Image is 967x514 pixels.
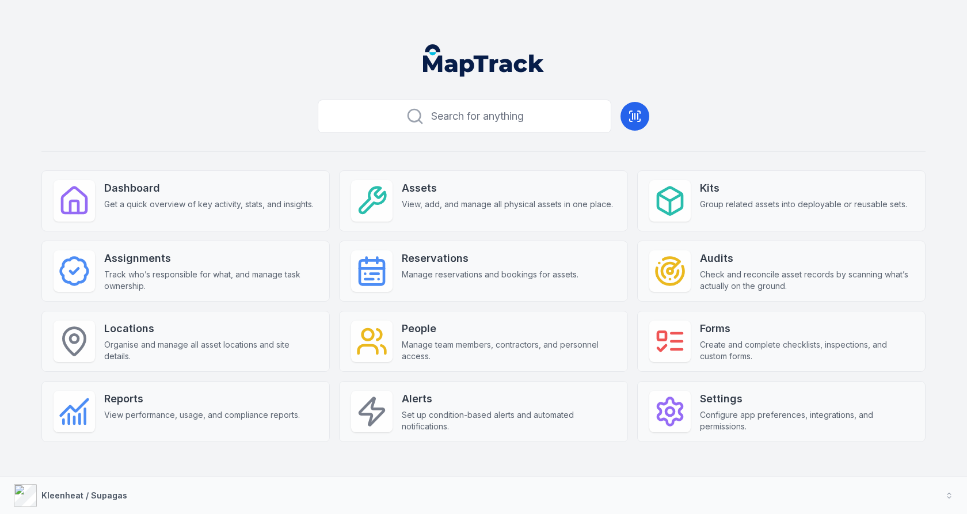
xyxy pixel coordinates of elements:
strong: Assets [402,180,613,196]
strong: Reports [104,391,300,407]
span: Check and reconcile asset records by scanning what’s actually on the ground. [700,269,913,292]
a: ReservationsManage reservations and bookings for assets. [339,241,627,302]
strong: People [402,321,615,337]
span: Set up condition-based alerts and automated notifications. [402,409,615,432]
a: ReportsView performance, usage, and compliance reports. [41,381,330,442]
strong: Settings [700,391,913,407]
a: DashboardGet a quick overview of key activity, stats, and insights. [41,170,330,231]
strong: Kits [700,180,907,196]
button: Search for anything [318,100,611,133]
a: AssignmentsTrack who’s responsible for what, and manage task ownership. [41,241,330,302]
span: Manage reservations and bookings for assets. [402,269,578,280]
a: LocationsOrganise and manage all asset locations and site details. [41,311,330,372]
nav: Global [405,44,562,77]
strong: Forms [700,321,913,337]
a: SettingsConfigure app preferences, integrations, and permissions. [637,381,926,442]
a: FormsCreate and complete checklists, inspections, and custom forms. [637,311,926,372]
strong: Reservations [402,250,578,266]
a: AuditsCheck and reconcile asset records by scanning what’s actually on the ground. [637,241,926,302]
strong: Alerts [402,391,615,407]
strong: Assignments [104,250,318,266]
a: KitsGroup related assets into deployable or reusable sets. [637,170,926,231]
span: Create and complete checklists, inspections, and custom forms. [700,339,913,362]
strong: Dashboard [104,180,314,196]
span: View performance, usage, and compliance reports. [104,409,300,421]
span: Search for anything [431,108,524,124]
span: Organise and manage all asset locations and site details. [104,339,318,362]
strong: Audits [700,250,913,266]
strong: Kleenheat / Supagas [41,490,127,500]
span: Get a quick overview of key activity, stats, and insights. [104,199,314,210]
strong: Locations [104,321,318,337]
span: Group related assets into deployable or reusable sets. [700,199,907,210]
a: PeopleManage team members, contractors, and personnel access. [339,311,627,372]
span: Manage team members, contractors, and personnel access. [402,339,615,362]
span: Configure app preferences, integrations, and permissions. [700,409,913,432]
span: Track who’s responsible for what, and manage task ownership. [104,269,318,292]
a: AssetsView, add, and manage all physical assets in one place. [339,170,627,231]
span: View, add, and manage all physical assets in one place. [402,199,613,210]
a: AlertsSet up condition-based alerts and automated notifications. [339,381,627,442]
